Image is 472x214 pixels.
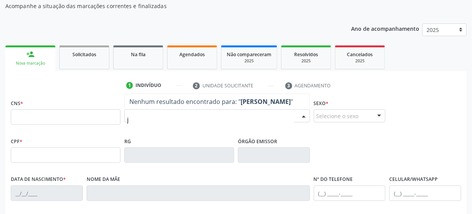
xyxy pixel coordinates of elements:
[314,174,353,186] label: Nº do Telefone
[72,51,96,58] span: Solicitados
[11,60,50,66] div: Nova marcação
[11,97,23,109] label: CNS
[124,135,131,147] label: RG
[87,174,120,186] label: Nome da mãe
[11,135,22,147] label: CPF
[316,112,359,120] span: Selecione o sexo
[26,50,35,59] div: person_add
[11,174,66,186] label: Data de nascimento
[238,135,277,147] label: Órgão emissor
[389,186,461,201] input: (__) _____-_____
[11,186,83,201] input: __/__/____
[241,97,291,106] strong: [PERSON_NAME]
[227,51,271,58] span: Não compareceram
[314,97,329,109] label: Sexo
[127,112,294,127] input: Busque pelo nome (ou informe CNS ou CPF ao lado)
[314,186,386,201] input: (__) _____-_____
[341,58,379,64] div: 2025
[179,51,205,58] span: Agendados
[294,51,318,58] span: Resolvidos
[287,58,325,64] div: 2025
[227,58,271,64] div: 2025
[126,82,133,89] div: 1
[5,2,328,10] p: Acompanhe a situação das marcações correntes e finalizadas
[347,51,373,58] span: Cancelados
[136,82,161,89] div: Indivíduo
[131,51,146,58] span: Na fila
[129,97,293,106] span: Nenhum resultado encontrado para: " "
[351,23,420,33] p: Ano de acompanhamento
[389,174,438,186] label: Celular/WhatsApp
